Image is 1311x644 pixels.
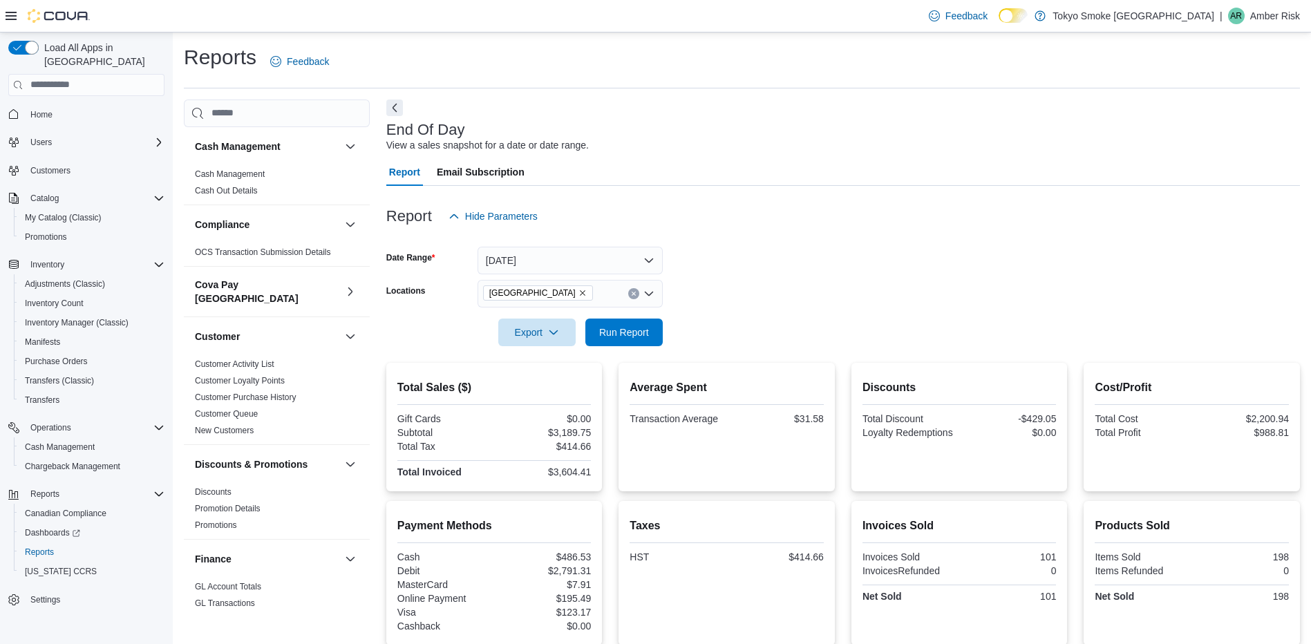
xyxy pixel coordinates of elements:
h2: Products Sold [1095,518,1289,534]
button: Cash Management [14,437,170,457]
div: Invoices Sold [862,551,956,562]
div: Total Cost [1095,413,1189,424]
span: Load All Apps in [GEOGRAPHIC_DATA] [39,41,164,68]
span: Customer Activity List [195,359,274,370]
span: Transfers (Classic) [25,375,94,386]
div: $0.00 [497,621,591,632]
div: Items Refunded [1095,565,1189,576]
div: Subtotal [397,427,491,438]
span: GL Transactions [195,598,255,609]
a: Inventory Manager (Classic) [19,314,134,331]
a: GL Account Totals [195,582,261,591]
span: Promotions [25,231,67,243]
h3: Compliance [195,218,249,231]
h2: Total Sales ($) [397,379,592,396]
button: Operations [3,418,170,437]
div: Cash [397,551,491,562]
h2: Payment Methods [397,518,592,534]
span: Export [507,319,567,346]
h3: Discounts & Promotions [195,457,308,471]
p: | [1220,8,1223,24]
a: Transfers (Classic) [19,372,100,389]
div: $486.53 [497,551,591,562]
label: Date Range [386,252,435,263]
button: Compliance [342,216,359,233]
a: Manifests [19,334,66,350]
button: Finance [342,551,359,567]
span: Washington CCRS [19,563,164,580]
a: Promotions [195,520,237,530]
span: Inventory [30,259,64,270]
div: Loyalty Redemptions [862,427,956,438]
button: Discounts & Promotions [342,456,359,473]
button: Cova Pay [GEOGRAPHIC_DATA] [195,278,339,305]
span: Promotions [195,520,237,531]
a: Cash Out Details [195,186,258,196]
button: Inventory Manager (Classic) [14,313,170,332]
div: $195.49 [497,593,591,604]
span: Canadian Compliance [25,508,106,519]
a: Customer Queue [195,409,258,419]
div: Amber Risk [1228,8,1245,24]
a: Feedback [265,48,334,75]
span: Purchase Orders [25,356,88,367]
span: AR [1230,8,1242,24]
button: Reports [25,486,65,502]
span: Hide Parameters [465,209,538,223]
span: Inventory [25,256,164,273]
span: Chargeback Management [25,461,120,472]
button: Promotions [14,227,170,247]
span: Home [30,109,53,120]
h2: Invoices Sold [862,518,1057,534]
button: Hide Parameters [443,202,543,230]
a: Cash Management [19,439,100,455]
span: Inventory Count [19,295,164,312]
button: Transfers (Classic) [14,371,170,390]
div: $414.66 [497,441,591,452]
a: Dashboards [14,523,170,542]
span: Transfers (Classic) [19,372,164,389]
a: Canadian Compliance [19,505,112,522]
div: $31.58 [730,413,824,424]
button: Cash Management [342,138,359,155]
span: My Catalog (Classic) [25,212,102,223]
span: Transfers [19,392,164,408]
div: -$429.05 [962,413,1056,424]
button: Inventory [3,255,170,274]
span: Canadian Compliance [19,505,164,522]
span: Dashboards [25,527,80,538]
span: Manifests [19,334,164,350]
div: Debit [397,565,491,576]
div: Gift Cards [397,413,491,424]
strong: Net Sold [1095,591,1134,602]
h2: Discounts [862,379,1057,396]
div: 198 [1195,591,1289,602]
button: Users [25,134,57,151]
span: Inventory Count [25,298,84,309]
a: Customer Purchase History [195,392,296,402]
span: GL Account Totals [195,581,261,592]
div: $988.81 [1195,427,1289,438]
strong: Net Sold [862,591,902,602]
div: 101 [962,591,1056,602]
button: Users [3,133,170,152]
button: Run Report [585,319,663,346]
span: Reports [25,547,54,558]
button: Cash Management [195,140,339,153]
span: Catalog [30,193,59,204]
div: 101 [962,551,1056,562]
button: Operations [25,419,77,436]
span: Adjustments (Classic) [19,276,164,292]
div: View a sales snapshot for a date or date range. [386,138,589,153]
h3: Cash Management [195,140,281,153]
span: Settings [25,591,164,608]
a: Adjustments (Classic) [19,276,111,292]
span: Operations [30,422,71,433]
div: $3,189.75 [497,427,591,438]
span: Chargeback Management [19,458,164,475]
a: Chargeback Management [19,458,126,475]
span: Run Report [599,325,649,339]
div: Finance [184,578,370,617]
span: Customer Purchase History [195,392,296,403]
button: Reports [3,484,170,504]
